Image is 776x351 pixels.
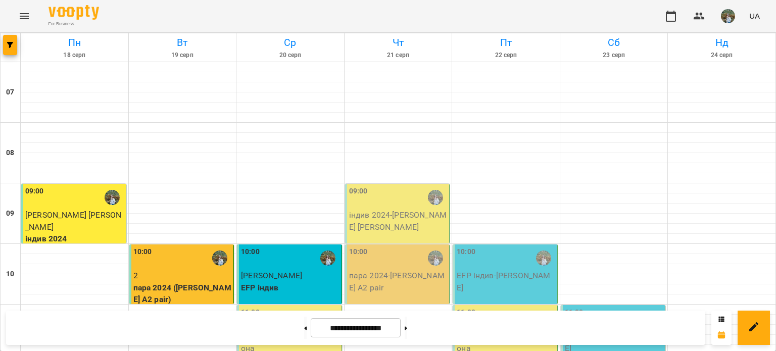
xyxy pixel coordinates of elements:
[457,270,555,293] p: EFP індив - [PERSON_NAME]
[6,87,14,98] h6: 07
[12,4,36,28] button: Menu
[133,246,152,258] label: 10:00
[346,35,451,51] h6: Чт
[238,35,343,51] h6: Ср
[454,35,558,51] h6: Пт
[562,51,666,60] h6: 23 серп
[25,233,124,245] p: індив 2024
[212,250,227,266] img: Дарина Гуцало
[25,186,44,197] label: 09:00
[669,35,774,51] h6: Нд
[536,250,551,266] img: Дарина Гуцало
[562,35,666,51] h6: Сб
[346,51,451,60] h6: 21 серп
[320,250,335,266] img: Дарина Гуцало
[48,21,99,27] span: For Business
[133,282,232,306] p: пара 2024 ([PERSON_NAME] A2 pair)
[428,190,443,205] img: Дарина Гуцало
[241,282,339,294] p: EFP індив
[130,35,235,51] h6: Вт
[745,7,764,25] button: UA
[349,270,448,293] p: пара 2024 - [PERSON_NAME] A2 pair
[669,51,774,60] h6: 24 серп
[25,210,121,232] span: [PERSON_NAME] [PERSON_NAME]
[48,5,99,20] img: Voopty Logo
[749,11,760,21] span: UA
[349,246,368,258] label: 10:00
[130,51,235,60] h6: 19 серп
[721,9,735,23] img: 3d28a0deb67b6f5672087bb97ef72b32.jpg
[238,51,343,60] h6: 20 серп
[349,209,448,233] p: індив 2024 - [PERSON_NAME] [PERSON_NAME]
[241,271,302,280] span: [PERSON_NAME]
[6,147,14,159] h6: 08
[22,35,127,51] h6: Пн
[133,270,232,282] p: 2
[428,250,443,266] img: Дарина Гуцало
[6,208,14,219] h6: 09
[241,246,260,258] label: 10:00
[349,186,368,197] label: 09:00
[454,51,558,60] h6: 22 серп
[22,51,127,60] h6: 18 серп
[6,269,14,280] h6: 10
[457,246,475,258] label: 10:00
[105,190,120,205] img: Дарина Гуцало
